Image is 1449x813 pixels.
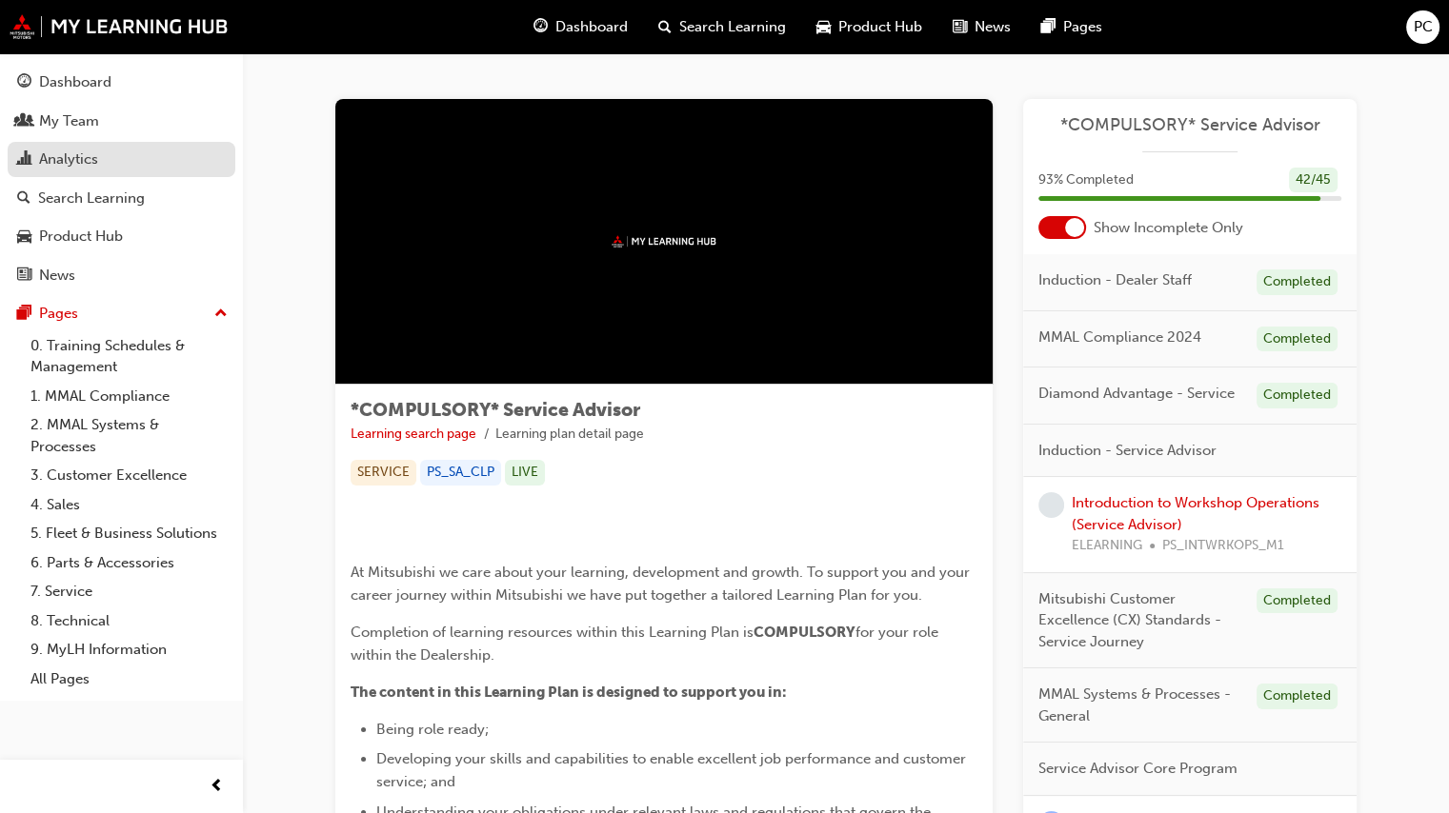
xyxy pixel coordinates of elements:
a: news-iconNews [937,8,1026,47]
a: 3. Customer Excellence [23,461,235,490]
span: people-icon [17,113,31,130]
div: Completed [1257,383,1338,408]
span: 93 % Completed [1038,169,1134,191]
span: The content in this Learning Plan is designed to support you in: [351,684,787,701]
div: Pages [39,303,78,325]
div: Search Learning [38,188,145,209]
span: pages-icon [1041,15,1056,39]
a: Analytics [8,142,235,177]
a: 7. Service [23,577,235,606]
span: Induction - Service Advisor [1038,440,1217,462]
div: 42 / 45 [1289,168,1338,193]
span: Pages [1063,16,1102,38]
div: My Team [39,110,99,132]
span: Developing your skills and capabilities to enable excellent job performance and customer service;... [376,750,970,790]
div: Completed [1257,327,1338,352]
span: car-icon [816,15,831,39]
div: SERVICE [351,460,416,486]
a: search-iconSearch Learning [643,8,801,47]
span: Diamond Advantage - Service [1038,383,1235,405]
a: 1. MMAL Compliance [23,382,235,411]
span: Completion of learning resources within this Learning Plan is [351,624,754,641]
button: Pages [8,296,235,331]
img: mmal [612,235,716,248]
span: MMAL Systems & Processes - General [1038,684,1241,726]
div: Analytics [39,149,98,170]
a: Learning search page [351,426,476,442]
a: Product Hub [8,219,235,254]
button: DashboardMy TeamAnalyticsSearch LearningProduct HubNews [8,61,235,296]
button: PC [1406,10,1439,44]
span: news-icon [17,268,31,285]
span: prev-icon [210,775,224,799]
a: car-iconProduct Hub [801,8,937,47]
a: 0. Training Schedules & Management [23,331,235,382]
a: 9. MyLH Information [23,635,235,664]
span: chart-icon [17,151,31,169]
span: At Mitsubishi we care about your learning, development and growth. To support you and your career... [351,564,974,604]
span: Dashboard [555,16,628,38]
span: News [975,16,1011,38]
div: News [39,265,75,287]
div: Completed [1257,269,1338,295]
a: Introduction to Workshop Operations (Service Advisor) [1072,494,1319,533]
span: Induction - Dealer Staff [1038,269,1192,291]
a: News [8,258,235,293]
img: mmal [10,14,229,39]
a: 8. Technical [23,606,235,636]
a: 6. Parts & Accessories [23,548,235,578]
span: guage-icon [533,15,548,39]
span: Show Incomplete Only [1094,217,1243,239]
span: Being role ready; [376,721,489,738]
a: *COMPULSORY* Service Advisor [1038,114,1341,136]
span: search-icon [658,15,672,39]
span: COMPULSORY [754,624,855,641]
span: guage-icon [17,74,31,91]
span: up-icon [214,302,228,327]
div: Completed [1257,588,1338,614]
a: Dashboard [8,65,235,100]
span: pages-icon [17,306,31,323]
span: Service Advisor Core Program [1038,758,1238,780]
span: Search Learning [679,16,786,38]
span: Product Hub [838,16,922,38]
span: search-icon [17,190,30,208]
li: Learning plan detail page [495,424,644,446]
span: PS_INTWRKOPS_M1 [1162,535,1284,557]
a: guage-iconDashboard [518,8,643,47]
a: My Team [8,104,235,139]
span: for your role within the Dealership. [351,624,942,664]
span: news-icon [953,15,967,39]
span: learningRecordVerb_NONE-icon [1038,492,1064,518]
div: Dashboard [39,71,111,93]
div: Completed [1257,684,1338,709]
a: Search Learning [8,181,235,216]
a: 5. Fleet & Business Solutions [23,519,235,548]
span: Mitsubishi Customer Excellence (CX) Standards - Service Journey [1038,588,1241,653]
a: 4. Sales [23,490,235,520]
div: LIVE [505,460,545,486]
div: Product Hub [39,226,123,248]
span: MMAL Compliance 2024 [1038,327,1201,348]
a: 2. MMAL Systems & Processes [23,410,235,461]
span: ELEARNING [1072,535,1142,557]
a: pages-iconPages [1026,8,1117,47]
a: All Pages [23,664,235,694]
span: PC [1414,16,1433,38]
span: car-icon [17,228,31,246]
div: PS_SA_CLP [420,460,501,486]
span: *COMPULSORY* Service Advisor [351,399,640,421]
